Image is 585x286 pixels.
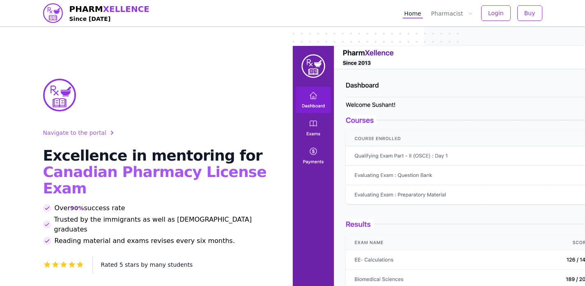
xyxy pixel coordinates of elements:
[43,129,106,137] span: Navigate to the portal
[54,215,273,234] span: Trusted by the immigrants as well as [DEMOGRAPHIC_DATA] graduates
[43,147,262,164] span: Excellence in mentoring for
[70,204,84,212] span: 90%
[69,15,150,23] h4: Since [DATE]
[55,203,125,213] span: Over success rate
[429,8,475,18] button: Pharmacist
[43,163,266,197] span: Canadian Pharmacy License Exam
[103,4,149,14] span: XELLENCE
[488,9,504,17] span: Login
[101,261,193,268] span: Rated 5 stars by many students
[55,236,235,246] span: Reading material and exams revises every six months.
[524,9,535,17] span: Buy
[43,3,63,23] img: PharmXellence logo
[403,8,423,18] a: Home
[481,5,511,21] button: Login
[43,79,76,111] img: PharmXellence Logo
[517,5,542,21] button: Buy
[69,3,150,15] span: PHARM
